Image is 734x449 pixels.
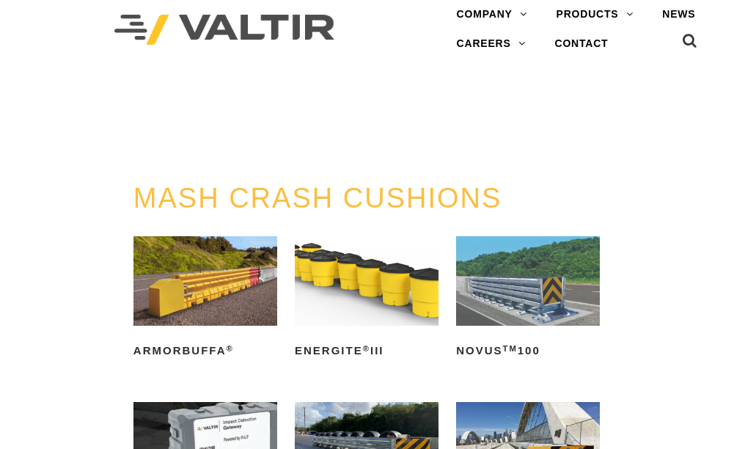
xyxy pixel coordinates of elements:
[456,339,600,362] h2: NOVUS 100
[295,236,438,362] a: ENERGITE®III
[456,236,600,362] a: NOVUSTM100
[226,344,233,353] sup: ®
[114,15,334,45] img: Valtir
[503,344,518,353] sup: TM
[295,339,438,362] h2: ENERGITE III
[442,29,540,59] a: CAREERS
[133,183,502,213] a: MASH CRASH CUSHIONS
[363,344,370,353] sup: ®
[133,236,277,362] a: ArmorBuffa®
[540,29,623,59] a: CONTACT
[133,339,277,362] h2: ArmorBuffa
